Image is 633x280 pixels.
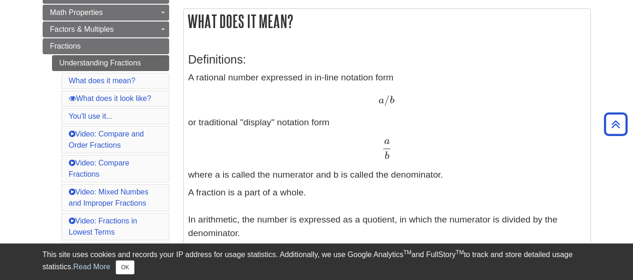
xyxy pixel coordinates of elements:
[43,5,169,21] a: Math Properties
[69,77,135,85] a: What does it mean?
[52,55,169,71] a: Understanding Fractions
[50,42,81,50] span: Fractions
[390,95,395,106] span: b
[69,217,137,236] a: Video: Fractions in Lowest Terms
[69,188,149,207] a: Video: Mixed Numbes and Improper Fractions
[69,94,151,102] a: What does it look like?
[69,130,144,149] a: Video: Compare and Order Fractions
[385,151,389,161] span: b
[43,22,169,37] a: Factors & Multiples
[456,249,464,256] sup: TM
[384,93,390,106] span: /
[50,8,103,16] span: Math Properties
[403,249,411,256] sup: TM
[379,95,384,106] span: a
[601,118,631,130] a: Back to Top
[116,260,134,274] button: Close
[184,9,590,34] h2: What does it mean?
[384,136,390,146] span: a
[69,112,112,120] a: You'll use it...
[43,38,169,54] a: Fractions
[50,25,114,33] span: Factors & Multiples
[188,71,586,181] p: A rational number expressed in in-line notation form or traditional "display" notation form where...
[188,53,586,66] h3: Definitions:
[69,159,129,178] a: Video: Compare Fractions
[43,249,591,274] div: This site uses cookies and records your IP address for usage statistics. Additionally, we use Goo...
[73,263,110,271] a: Read More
